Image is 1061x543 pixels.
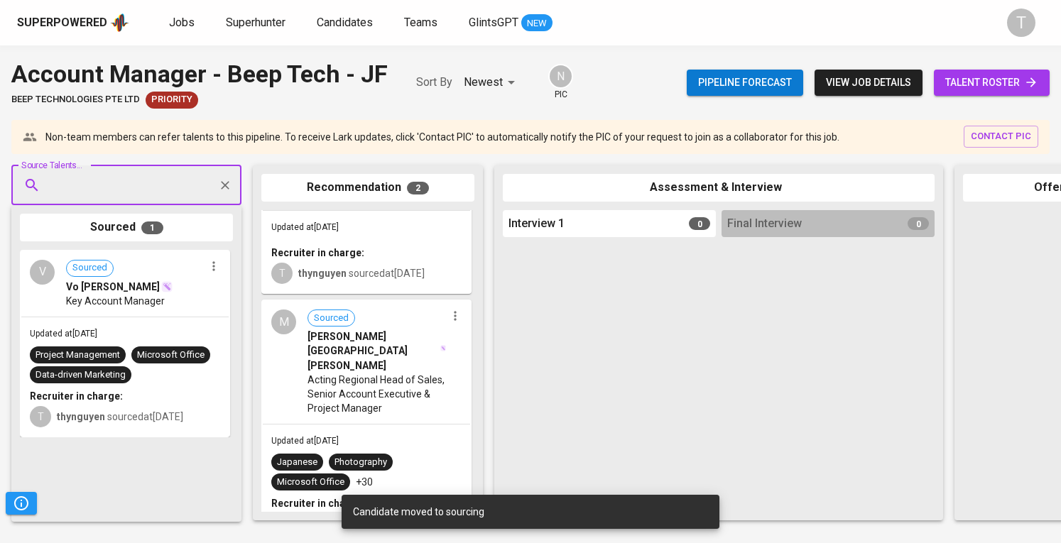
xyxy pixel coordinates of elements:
[110,12,129,33] img: app logo
[964,126,1038,148] button: contact pic
[698,74,792,92] span: Pipeline forecast
[161,281,173,292] img: magic_wand.svg
[169,16,195,29] span: Jobs
[6,492,37,515] button: Pipeline Triggers
[226,14,288,32] a: Superhunter
[20,250,230,438] div: VSourcedVo [PERSON_NAME]Key Account ManagerUpdated at[DATE]Project ManagementMicrosoft OfficeData...
[687,70,803,96] button: Pipeline forecast
[308,373,446,415] span: Acting Regional Head of Sales, Senior Account Executive & Project Manager
[57,411,105,422] b: thynguyen
[30,406,51,427] div: T
[11,93,140,106] span: Beep Technologies Pte Ltd
[464,70,520,96] div: Newest
[20,214,233,241] div: Sourced
[141,221,163,234] span: 1
[308,312,354,325] span: Sourced
[36,349,120,362] div: Project Management
[169,14,197,32] a: Jobs
[317,16,373,29] span: Candidates
[298,268,425,279] span: sourced at [DATE]
[945,74,1038,92] span: talent roster
[67,261,113,275] span: Sourced
[908,217,929,230] span: 0
[416,74,452,91] p: Sort By
[30,329,97,339] span: Updated at [DATE]
[826,74,911,92] span: view job details
[271,222,339,232] span: Updated at [DATE]
[271,498,364,509] b: Recruiter in charge:
[308,329,439,372] span: [PERSON_NAME][GEOGRAPHIC_DATA][PERSON_NAME]
[521,16,553,31] span: NEW
[30,390,123,402] b: Recruiter in charge:
[146,92,198,109] div: New Job received from Demand Team
[689,217,710,230] span: 0
[508,216,565,232] span: Interview 1
[66,294,165,308] span: Key Account Manager
[334,456,387,469] div: Photography
[727,216,802,232] span: Final Interview
[934,70,1050,96] a: talent roster
[226,16,285,29] span: Superhunter
[353,505,708,519] div: Candidate moved to sourcing
[407,182,429,194] span: 2
[1007,9,1035,37] div: T
[137,349,205,362] div: Microsoft Office
[548,64,573,89] div: N
[815,70,923,96] button: view job details
[469,14,553,32] a: GlintsGPT NEW
[317,14,376,32] a: Candidates
[271,247,364,258] b: Recruiter in charge:
[17,12,129,33] a: Superpoweredapp logo
[548,64,573,101] div: pic
[234,184,236,187] button: Open
[271,263,293,284] div: T
[11,57,388,92] div: Account Manager - Beep Tech - JF
[215,175,235,195] button: Clear
[45,130,839,144] p: Non-team members can refer talents to this pipeline. To receive Lark updates, click 'Contact PIC'...
[57,411,183,422] span: sourced at [DATE]
[503,174,935,202] div: Assessment & Interview
[277,476,344,489] div: Microsoft Office
[298,268,347,279] b: thynguyen
[404,16,437,29] span: Teams
[404,14,440,32] a: Teams
[36,368,126,382] div: Data-driven Marketing
[469,16,518,29] span: GlintsGPT
[271,436,339,446] span: Updated at [DATE]
[356,475,373,489] p: +30
[464,74,503,91] p: Newest
[971,128,1031,145] span: contact pic
[17,15,107,31] div: Superpowered
[66,280,160,294] span: Vo [PERSON_NAME]
[277,456,317,469] div: Japanese
[271,309,296,334] div: M
[261,129,472,295] div: Updated at[DATE]Recruiter in charge:Tthynguyen sourcedat[DATE]
[30,260,55,285] div: V
[146,93,198,106] span: Priority
[261,174,474,202] div: Recommendation
[440,345,446,351] img: magic_wand.svg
